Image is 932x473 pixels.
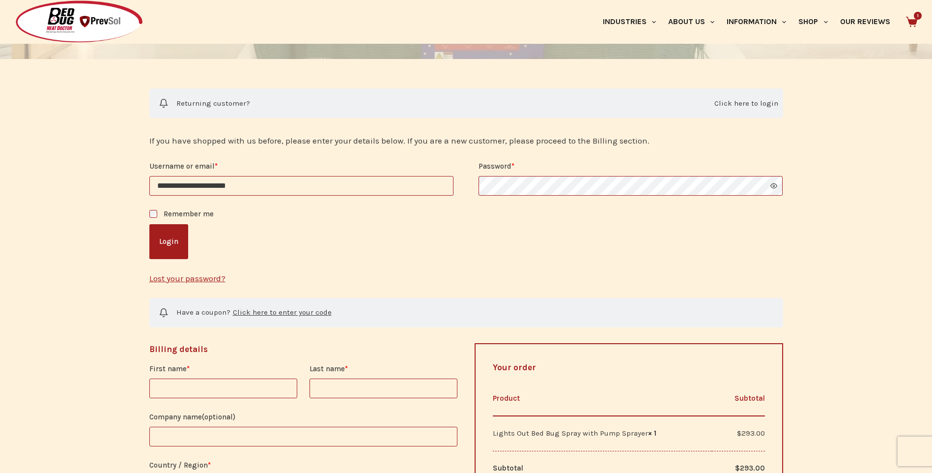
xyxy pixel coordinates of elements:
[735,464,740,473] span: $
[493,361,765,374] h3: Your order
[648,429,656,438] strong: × 1
[770,182,777,189] button: Show password
[479,160,783,173] label: Password
[493,381,712,416] th: Product
[149,273,226,283] a: Lost your password?
[712,381,765,416] th: Subtotal
[310,363,457,375] label: Last name
[149,134,783,148] p: If you have shopped with us before, please enter your details below. If you are a new customer, p...
[164,209,214,218] span: Remember me
[149,459,458,472] label: Country / Region
[149,160,453,173] label: Username or email
[149,224,188,259] button: Login
[8,4,37,33] button: Open LiveChat chat widget
[149,89,783,118] div: Returning customer?
[737,429,741,438] span: $
[493,416,712,451] td: Lights Out Bed Bug Spray with Pump Sprayer
[737,429,765,438] bdi: 293.00
[149,411,458,423] label: Company name
[149,298,783,327] div: Have a coupon?
[914,12,922,20] span: 1
[149,210,157,218] input: Remember me
[714,97,778,110] a: Click here to login
[230,306,332,319] a: Enter your coupon code
[149,343,458,356] h3: Billing details
[149,363,297,375] label: First name
[202,413,235,421] span: (optional)
[735,464,765,473] bdi: 293.00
